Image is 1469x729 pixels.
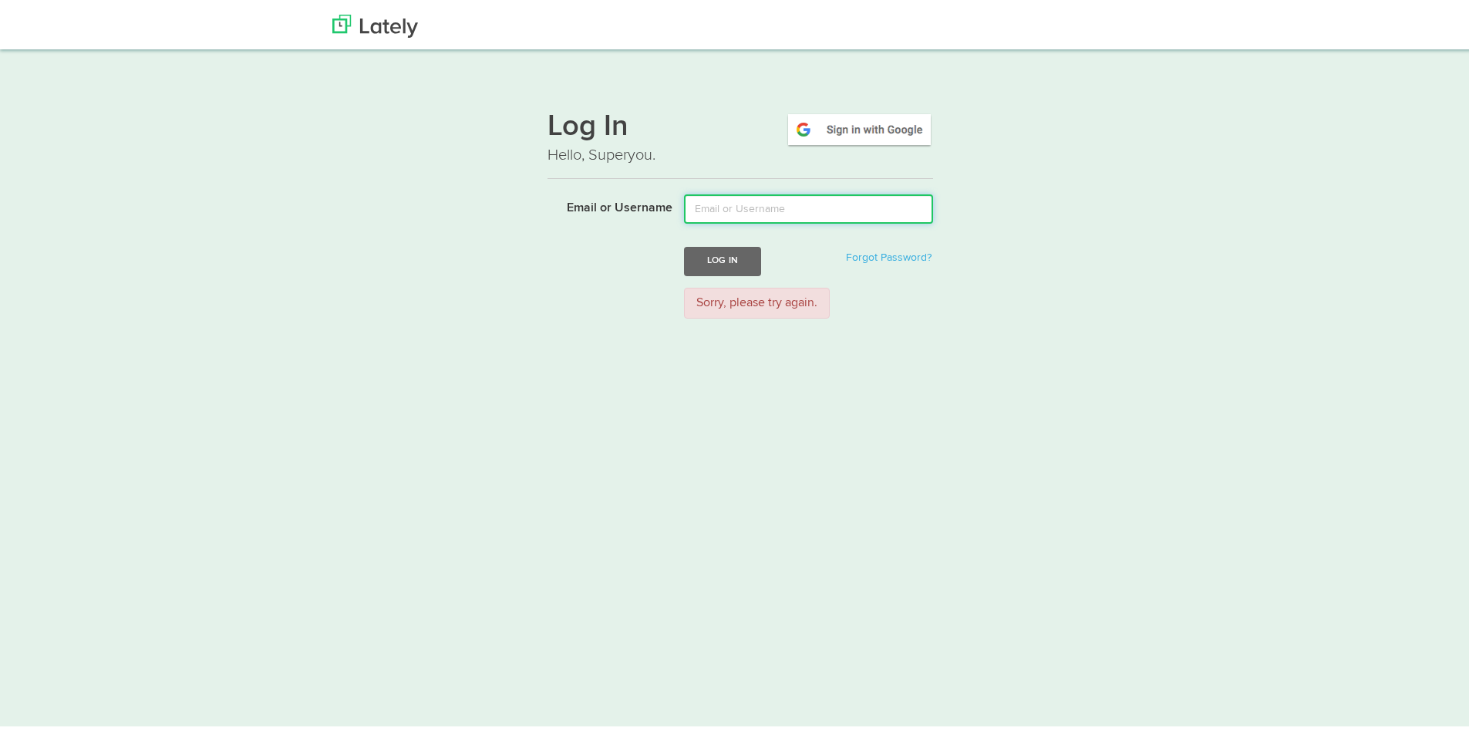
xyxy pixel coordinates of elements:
[536,191,672,214] label: Email or Username
[786,109,933,144] img: google-signin.png
[332,12,418,35] img: Lately
[684,285,830,316] div: Sorry, please try again.
[548,109,933,141] h1: Log In
[548,141,933,164] p: Hello, Superyou.
[684,191,933,221] input: Email or Username
[846,249,932,260] a: Forgot Password?
[684,244,761,272] button: Log In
